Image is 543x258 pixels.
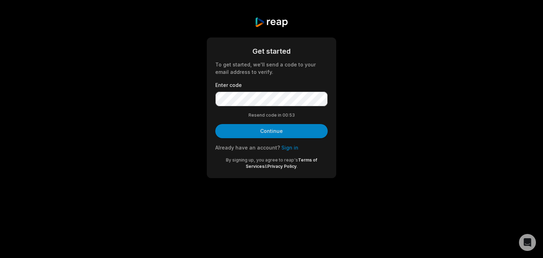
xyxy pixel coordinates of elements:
[215,61,328,76] div: To get started, we'll send a code to your email address to verify.
[289,112,295,118] span: 53
[255,17,288,28] img: reap
[246,157,317,169] a: Terms of Services
[215,145,280,151] span: Already have an account?
[215,81,328,89] label: Enter code
[215,124,328,138] button: Continue
[226,157,298,163] span: By signing up, you agree to reap's
[267,164,297,169] a: Privacy Policy
[264,164,267,169] span: &
[297,164,298,169] span: .
[519,234,536,251] div: Open Intercom Messenger
[215,112,328,118] div: Resend code in 00:
[215,46,328,57] div: Get started
[281,145,298,151] a: Sign in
